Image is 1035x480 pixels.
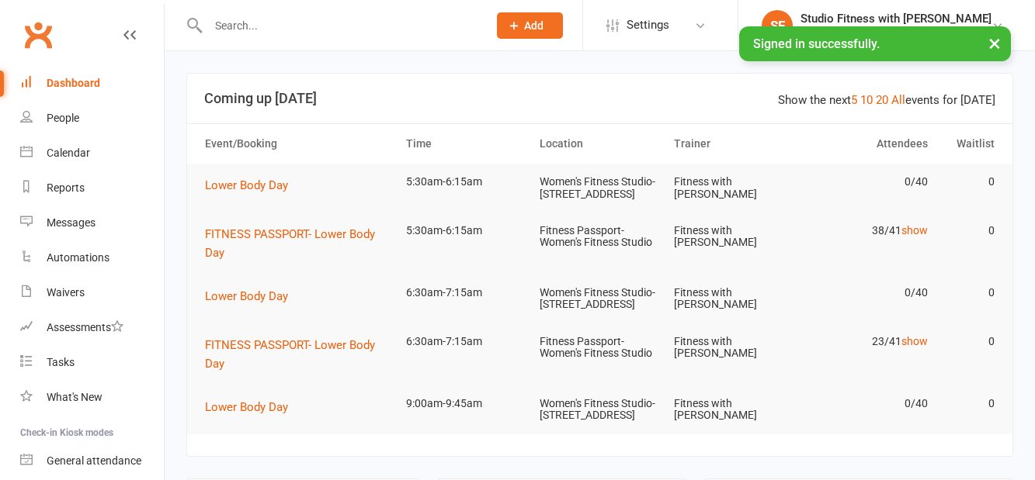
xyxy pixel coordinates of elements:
[399,275,533,311] td: 6:30am-7:15am
[667,124,801,164] th: Trainer
[20,275,164,310] a: Waivers
[19,16,57,54] a: Clubworx
[20,310,164,345] a: Assessments
[627,8,669,43] span: Settings
[47,356,75,368] div: Tasks
[47,112,79,124] div: People
[205,289,288,303] span: Lower Body Day
[533,323,667,372] td: Fitness Passport- Women's Fitness Studio
[20,380,164,415] a: What's New
[901,224,928,237] a: show
[935,212,1002,249] td: 0
[533,164,667,212] td: Women's Fitness Studio- [STREET_ADDRESS]
[778,91,995,109] div: Show the next events for [DATE]
[205,178,288,192] span: Lower Body Day
[801,212,935,249] td: 38/41
[801,164,935,200] td: 0/40
[901,335,928,347] a: show
[47,391,102,403] div: What's New
[205,338,375,371] span: FITNESS PASSPORT- Lower Body Day
[204,91,995,106] h3: Coming up [DATE]
[205,336,392,373] button: FITNESS PASSPORT- Lower Body Day
[935,275,1002,311] td: 0
[667,385,801,434] td: Fitness with [PERSON_NAME]
[801,323,935,360] td: 23/41
[203,15,477,36] input: Search...
[47,216,96,229] div: Messages
[935,124,1002,164] th: Waitlist
[399,164,533,200] td: 5:30am-6:15am
[981,26,1009,60] button: ×
[399,124,533,164] th: Time
[47,454,141,467] div: General attendance
[47,286,85,299] div: Waivers
[753,36,880,51] span: Signed in successfully.
[533,385,667,434] td: Women's Fitness Studio- [STREET_ADDRESS]
[533,124,667,164] th: Location
[20,101,164,136] a: People
[20,240,164,275] a: Automations
[47,147,90,159] div: Calendar
[935,164,1002,200] td: 0
[801,12,992,26] div: Studio Fitness with [PERSON_NAME]
[47,181,85,194] div: Reports
[533,212,667,261] td: Fitness Passport- Women's Fitness Studio
[762,10,793,41] div: SF
[524,19,544,32] span: Add
[20,66,164,101] a: Dashboard
[935,323,1002,360] td: 0
[20,444,164,478] a: General attendance kiosk mode
[20,171,164,205] a: Reports
[198,124,399,164] th: Event/Booking
[20,205,164,240] a: Messages
[876,93,888,107] a: 20
[667,275,801,323] td: Fitness with [PERSON_NAME]
[399,212,533,249] td: 5:30am-6:15am
[801,26,992,40] div: Fitness with [PERSON_NAME]
[47,77,100,89] div: Dashboard
[667,323,801,372] td: Fitness with [PERSON_NAME]
[205,176,299,195] button: Lower Body Day
[851,93,857,107] a: 5
[801,385,935,422] td: 0/40
[801,124,935,164] th: Attendees
[667,164,801,212] td: Fitness with [PERSON_NAME]
[891,93,905,107] a: All
[667,212,801,261] td: Fitness with [PERSON_NAME]
[935,385,1002,422] td: 0
[801,275,935,311] td: 0/40
[497,12,563,39] button: Add
[399,323,533,360] td: 6:30am-7:15am
[533,275,667,323] td: Women's Fitness Studio- [STREET_ADDRESS]
[47,251,109,264] div: Automations
[205,225,392,262] button: FITNESS PASSPORT- Lower Body Day
[205,398,299,416] button: Lower Body Day
[20,136,164,171] a: Calendar
[20,345,164,380] a: Tasks
[860,93,873,107] a: 10
[399,385,533,422] td: 9:00am-9:45am
[205,227,375,260] span: FITNESS PASSPORT- Lower Body Day
[205,287,299,306] button: Lower Body Day
[47,321,123,333] div: Assessments
[205,400,288,414] span: Lower Body Day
